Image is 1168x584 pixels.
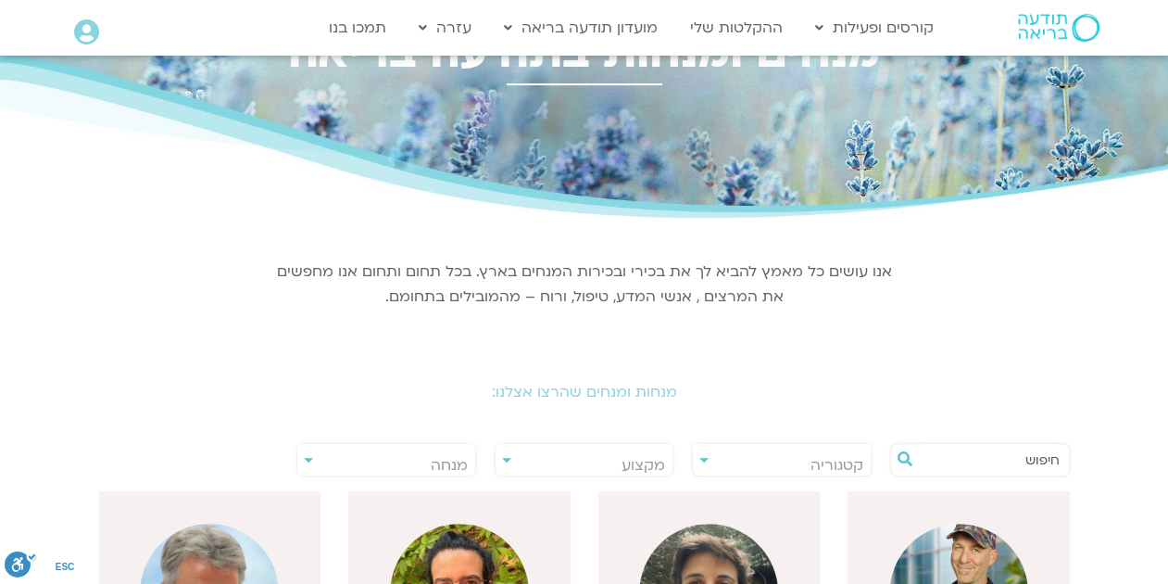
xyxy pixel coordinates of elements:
p: אנו עושים כל מאמץ להביא לך את בכירי ובכירות המנחים בארץ. בכל תחום ותחום אנו מחפשים את המרצים , אנ... [274,260,895,310]
h2: מנחות ומנחים שהרצו אצלנו: [66,384,1103,400]
a: קורסים ופעילות [806,10,943,45]
span: מנחה [431,455,468,476]
input: חיפוש [919,444,1060,476]
a: מועדון תודעה בריאה [495,10,667,45]
span: מקצוע [622,455,665,476]
a: ההקלטות שלי [681,10,792,45]
a: עזרה [409,10,481,45]
span: קטגוריה [810,455,863,476]
a: תמכו בנו [320,10,396,45]
img: תודעה בריאה [1018,14,1099,42]
h2: מנחים ומנחות בתודעה בריאה [66,27,1103,78]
